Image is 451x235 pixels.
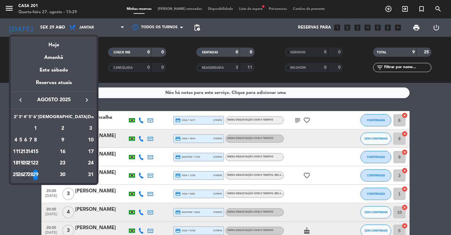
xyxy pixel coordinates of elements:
div: 14 [28,147,33,157]
div: 17 [88,147,94,157]
td: 7 de agosto de 2025 [28,134,33,146]
td: 15 de agosto de 2025 [33,146,38,158]
td: 17 de agosto de 2025 [87,146,94,158]
td: 30 de agosto de 2025 [38,169,87,181]
td: 23 de agosto de 2025 [38,157,87,169]
td: 21 de agosto de 2025 [28,157,33,169]
div: 22 [33,158,38,168]
th: Sábado [38,114,87,123]
td: 16 de agosto de 2025 [38,146,87,158]
th: Quinta-feira [28,114,33,123]
div: 13 [23,147,28,157]
div: 5 [18,135,23,145]
td: 3 de agosto de 2025 [87,123,94,134]
div: 12 [18,147,23,157]
td: 25 de agosto de 2025 [13,169,18,181]
div: 10 [88,135,94,145]
button: keyboard_arrow_left [15,96,26,104]
div: 2 [40,123,85,134]
div: 9 [40,135,85,145]
div: Este sábado [11,62,97,79]
td: 26 de agosto de 2025 [18,169,23,181]
td: 2 de agosto de 2025 [38,123,87,134]
th: Segunda-feira [13,114,18,123]
td: 10 de agosto de 2025 [87,134,94,146]
th: Sexta-feira [33,114,38,123]
div: 3 [88,123,94,134]
td: 24 de agosto de 2025 [87,157,94,169]
div: 1 [33,123,38,134]
div: 29 [33,170,38,180]
div: Reservas atuais [11,79,97,91]
td: 8 de agosto de 2025 [33,134,38,146]
td: AGO [13,123,33,134]
div: 18 [13,158,18,168]
i: keyboard_arrow_right [83,96,91,104]
td: 22 de agosto de 2025 [33,157,38,169]
div: 26 [18,170,23,180]
div: 23 [40,158,85,168]
td: 11 de agosto de 2025 [13,146,18,158]
div: 4 [13,135,18,145]
div: 6 [23,135,28,145]
div: 28 [28,170,33,180]
div: 20 [23,158,28,168]
div: 21 [28,158,33,168]
div: 7 [28,135,33,145]
td: 4 de agosto de 2025 [13,134,18,146]
div: 31 [88,170,94,180]
td: 20 de agosto de 2025 [23,157,28,169]
i: keyboard_arrow_left [17,96,24,104]
div: 11 [13,147,18,157]
th: Domingo [87,114,94,123]
td: 28 de agosto de 2025 [28,169,33,181]
td: 19 de agosto de 2025 [18,157,23,169]
div: Hoje [11,37,97,49]
div: 15 [33,147,38,157]
div: 24 [88,158,94,168]
td: 31 de agosto de 2025 [87,169,94,181]
div: 16 [40,147,85,157]
td: 5 de agosto de 2025 [18,134,23,146]
button: keyboard_arrow_right [81,96,92,104]
td: 9 de agosto de 2025 [38,134,87,146]
div: Amanhã [11,49,97,62]
td: 13 de agosto de 2025 [23,146,28,158]
div: 30 [40,170,85,180]
div: 19 [18,158,23,168]
td: 12 de agosto de 2025 [18,146,23,158]
td: 14 de agosto de 2025 [28,146,33,158]
th: Quarta-feira [23,114,28,123]
th: Terça-feira [18,114,23,123]
td: 27 de agosto de 2025 [23,169,28,181]
td: 6 de agosto de 2025 [23,134,28,146]
td: 1 de agosto de 2025 [33,123,38,134]
td: 29 de agosto de 2025 [33,169,38,181]
div: 25 [13,170,18,180]
td: 18 de agosto de 2025 [13,157,18,169]
span: agosto 2025 [26,96,81,104]
div: 27 [23,170,28,180]
div: 8 [33,135,38,145]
